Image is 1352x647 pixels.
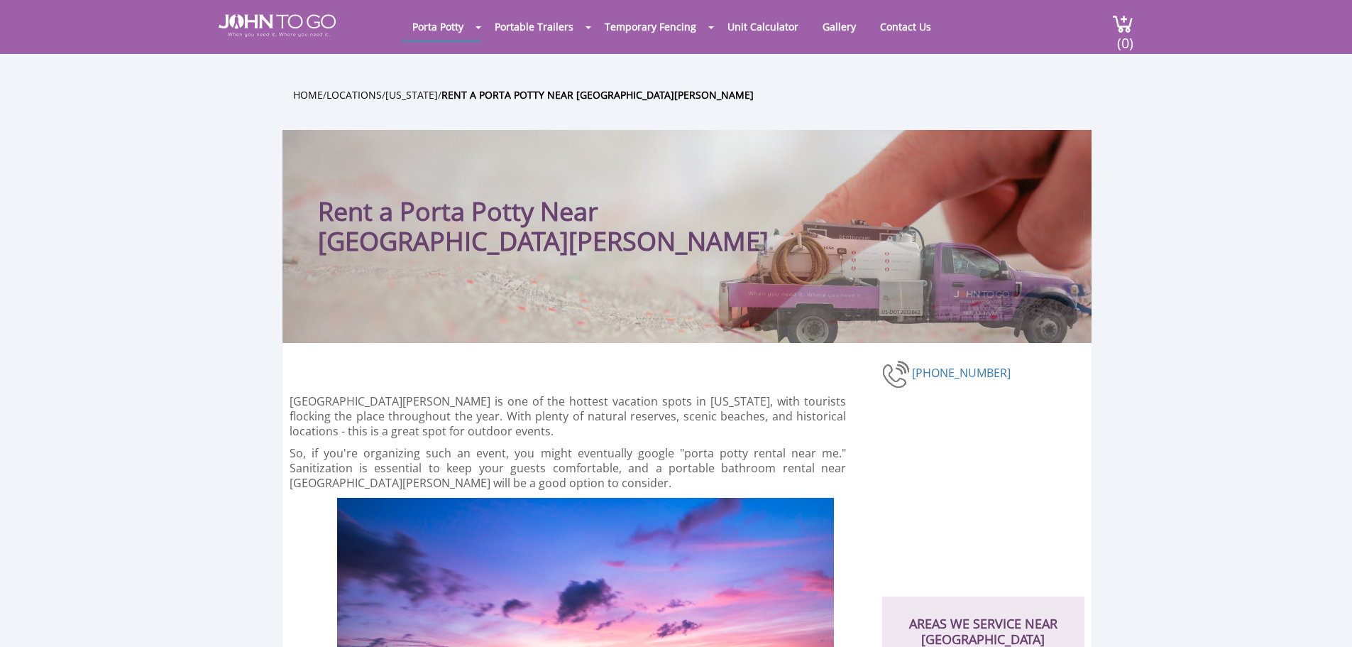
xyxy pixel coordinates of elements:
[1112,14,1133,33] img: cart a
[1116,22,1133,53] span: (0)
[293,88,323,102] a: Home
[293,87,1102,103] ul: / / /
[290,446,847,491] p: So, if you're organizing such an event, you might eventually google "porta potty rental near me."...
[594,13,707,40] a: Temporary Fencing
[717,13,809,40] a: Unit Calculator
[385,88,438,102] a: [US_STATE]
[912,365,1011,381] a: [PHONE_NUMBER]
[869,13,942,40] a: Contact Us
[484,13,584,40] a: Portable Trailers
[882,359,912,390] img: phone-number
[701,211,1084,343] img: Truck
[326,88,382,102] a: Locations
[318,158,776,256] h1: Rent a Porta Potty Near [GEOGRAPHIC_DATA][PERSON_NAME]
[290,394,847,439] p: [GEOGRAPHIC_DATA][PERSON_NAME] is one of the hottest vacation spots in [US_STATE], with tourists ...
[402,13,474,40] a: Porta Potty
[812,13,867,40] a: Gallery
[219,14,336,37] img: JOHN to go
[441,88,754,102] a: Rent a Porta Potty Near [GEOGRAPHIC_DATA][PERSON_NAME]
